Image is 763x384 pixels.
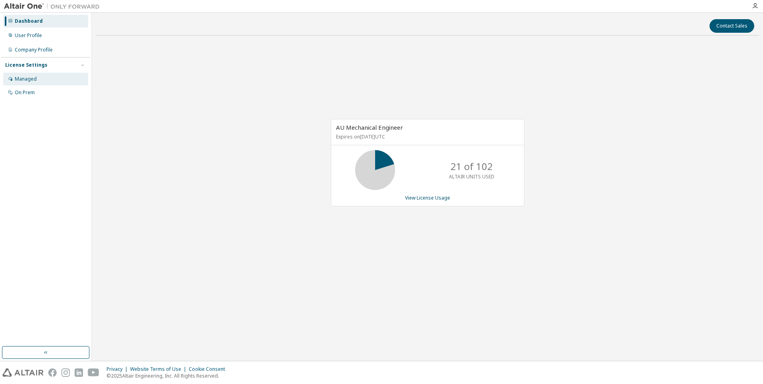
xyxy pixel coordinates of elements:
a: View License Usage [405,194,450,201]
p: © 2025 Altair Engineering, Inc. All Rights Reserved. [107,372,230,379]
p: 21 of 102 [451,160,493,173]
p: Expires on [DATE] UTC [336,133,517,140]
img: instagram.svg [61,368,70,377]
img: altair_logo.svg [2,368,43,377]
div: Cookie Consent [189,366,230,372]
div: Dashboard [15,18,43,24]
div: On Prem [15,89,35,96]
div: Website Terms of Use [130,366,189,372]
div: License Settings [5,62,47,68]
div: Company Profile [15,47,53,53]
p: ALTAIR UNITS USED [449,173,494,180]
img: youtube.svg [88,368,99,377]
img: facebook.svg [48,368,57,377]
span: AU Mechanical Engineer [336,123,403,131]
img: Altair One [4,2,104,10]
div: User Profile [15,32,42,39]
div: Privacy [107,366,130,372]
button: Contact Sales [710,19,754,33]
div: Managed [15,76,37,82]
img: linkedin.svg [75,368,83,377]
